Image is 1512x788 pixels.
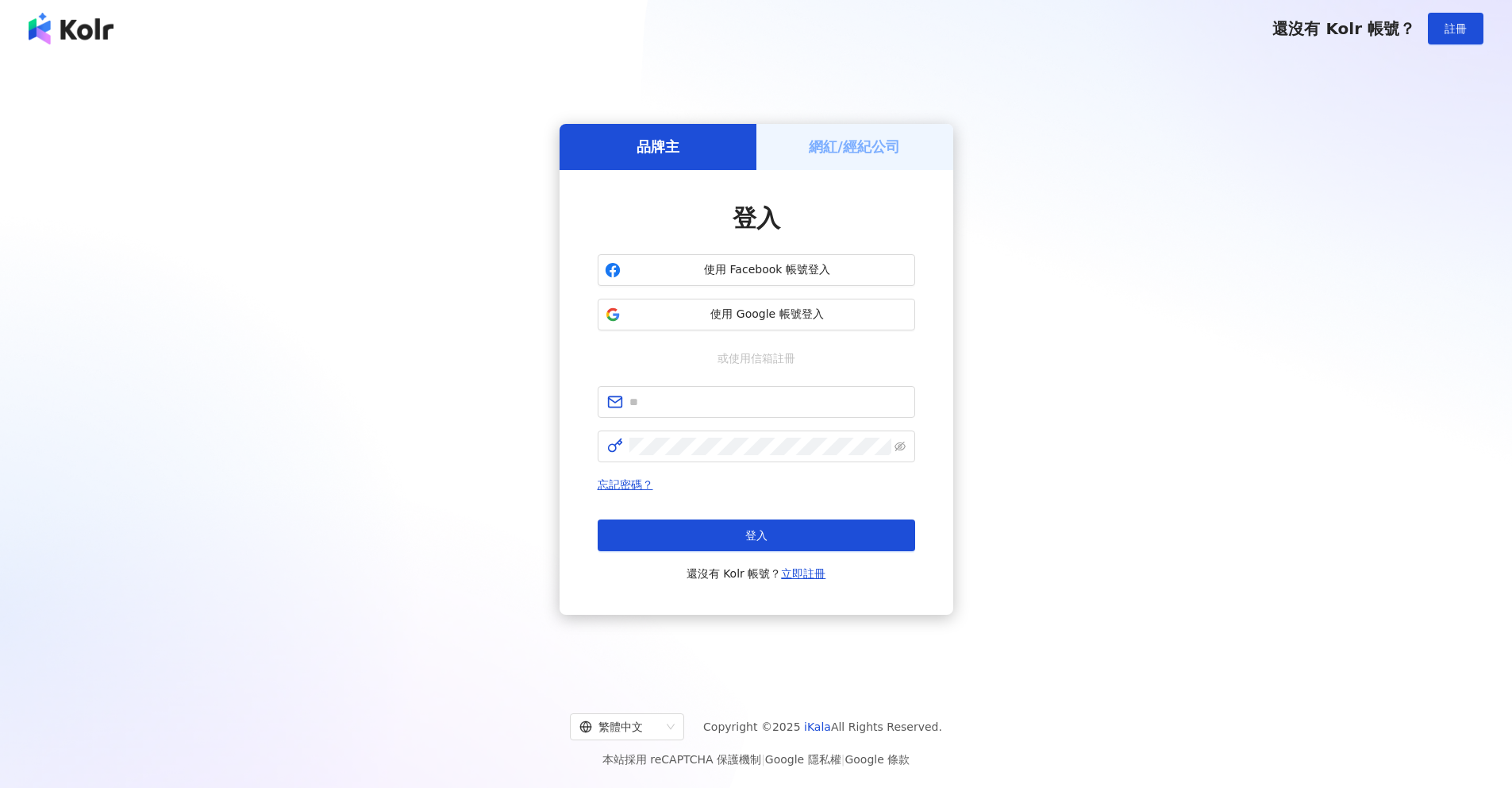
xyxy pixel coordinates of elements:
[733,204,780,232] span: 登入
[598,520,915,551] button: 登入
[579,714,660,740] div: 繁體中文
[1428,13,1483,44] button: 註冊
[1272,19,1415,38] span: 還沒有 Kolr 帳號？
[627,262,908,278] span: 使用 Facebook 帳號登入
[627,307,908,323] span: 使用 Google 帳號登入
[29,13,113,44] img: logo
[844,753,910,766] a: Google 條款
[703,717,942,736] span: Copyright © 2025 All Rights Reserved.
[637,137,679,156] h5: 品牌主
[706,350,806,367] span: 或使用信箱註冊
[761,753,765,766] span: |
[804,720,831,733] a: iKala
[687,564,826,583] span: 還沒有 Kolr 帳號？
[1445,22,1467,35] span: 註冊
[765,753,841,766] a: Google 隱私權
[895,441,906,452] span: eye-invisible
[809,137,900,156] h5: 網紅/經紀公司
[781,567,825,580] a: 立即註冊
[841,753,845,766] span: |
[602,750,910,769] span: 本站採用 reCAPTCHA 保護機制
[745,529,768,542] span: 登入
[598,299,915,330] button: 使用 Google 帳號登入
[598,478,653,491] a: 忘記密碼？
[598,254,915,286] button: 使用 Facebook 帳號登入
